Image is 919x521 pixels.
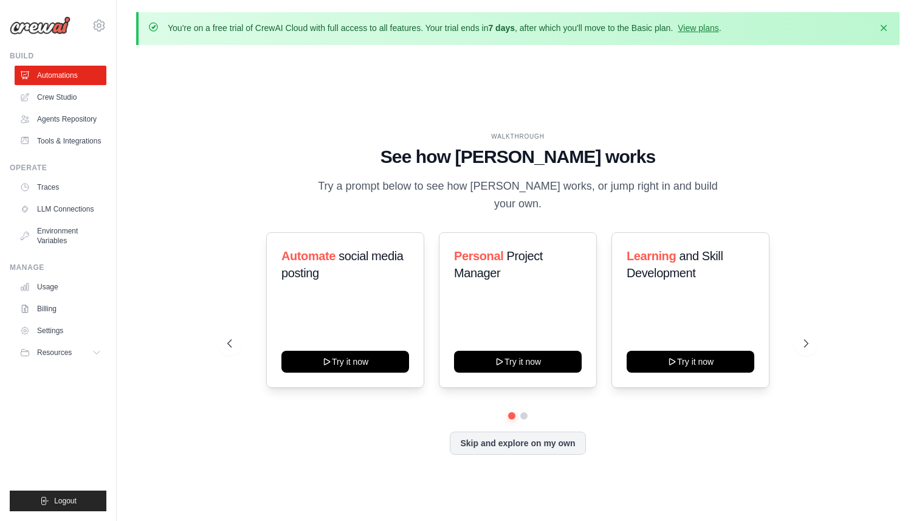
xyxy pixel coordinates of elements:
div: WALKTHROUGH [227,132,809,141]
a: Environment Variables [15,221,106,250]
a: Settings [15,321,106,340]
div: Build [10,51,106,61]
div: Manage [10,263,106,272]
span: Logout [54,496,77,506]
a: Agents Repository [15,109,106,129]
span: Learning [627,249,676,263]
a: Billing [15,299,106,319]
h1: See how [PERSON_NAME] works [227,146,809,168]
span: Personal [454,249,503,263]
a: Crew Studio [15,88,106,107]
span: Project Manager [454,249,543,280]
p: You're on a free trial of CrewAI Cloud with full access to all features. Your trial ends in , aft... [168,22,721,34]
button: Try it now [627,351,754,373]
img: Logo [10,16,71,35]
button: Try it now [281,351,409,373]
div: Operate [10,163,106,173]
a: Tools & Integrations [15,131,106,151]
span: Resources [37,348,72,357]
span: Automate [281,249,336,263]
a: Usage [15,277,106,297]
strong: 7 days [488,23,515,33]
a: Traces [15,178,106,197]
button: Resources [15,343,106,362]
a: View plans [678,23,718,33]
button: Try it now [454,351,582,373]
button: Logout [10,491,106,511]
p: Try a prompt below to see how [PERSON_NAME] works, or jump right in and build your own. [314,178,722,213]
a: LLM Connections [15,199,106,219]
span: social media posting [281,249,404,280]
button: Skip and explore on my own [450,432,585,455]
a: Automations [15,66,106,85]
